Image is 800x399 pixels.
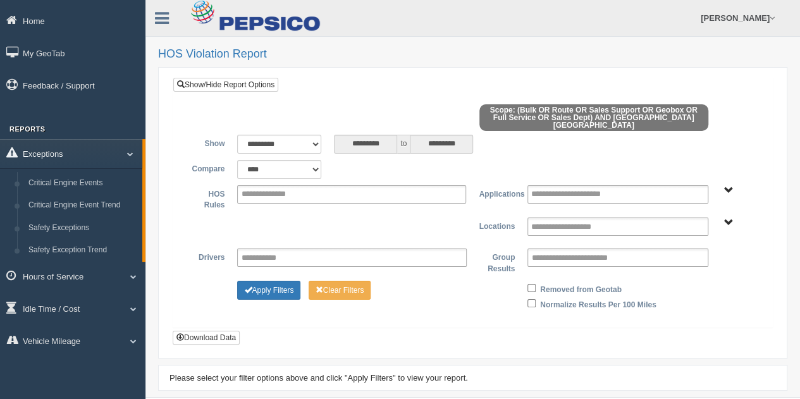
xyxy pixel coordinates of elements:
[23,217,142,240] a: Safety Exceptions
[237,281,300,300] button: Change Filter Options
[540,281,622,296] label: Removed from Geotab
[479,104,708,131] span: Scope: (Bulk OR Route OR Sales Support OR Geobox OR Full Service OR Sales Dept) AND [GEOGRAPHIC_D...
[23,194,142,217] a: Critical Engine Event Trend
[397,135,410,154] span: to
[183,249,231,264] label: Drivers
[158,48,787,61] h2: HOS Violation Report
[23,172,142,195] a: Critical Engine Events
[183,160,231,175] label: Compare
[169,373,468,383] span: Please select your filter options above and click "Apply Filters" to view your report.
[173,78,278,92] a: Show/Hide Report Options
[183,135,231,150] label: Show
[23,239,142,262] a: Safety Exception Trend
[173,331,240,345] button: Download Data
[472,185,520,200] label: Applications
[309,281,371,300] button: Change Filter Options
[473,249,521,274] label: Group Results
[183,185,231,211] label: HOS Rules
[473,218,521,233] label: Locations
[540,296,656,311] label: Normalize Results Per 100 Miles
